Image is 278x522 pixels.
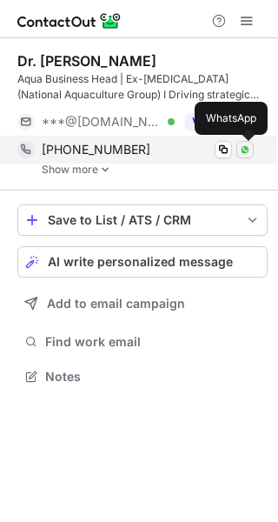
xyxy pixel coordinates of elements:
button: save-profile-one-click [17,204,268,236]
span: Notes [45,369,261,385]
span: [PHONE_NUMBER] [42,142,150,157]
span: ***@[DOMAIN_NAME] [42,114,162,130]
button: Notes [17,365,268,389]
button: Reveal Button [185,113,254,130]
button: Find work email [17,330,268,354]
span: AI write personalized message [48,255,233,269]
a: Show more [42,164,268,176]
span: Find work email [45,334,261,350]
img: Whatsapp [240,144,250,155]
div: Aqua Business Head | Ex-[MEDICAL_DATA] (National Aquaculture Group) I Driving strategic growth & ... [17,71,268,103]
div: Dr. [PERSON_NAME] [17,52,156,70]
img: - [100,164,110,176]
button: Add to email campaign [17,288,268,319]
button: AI write personalized message [17,246,268,278]
img: ContactOut v5.3.10 [17,10,122,31]
div: Save to List / ATS / CRM [48,213,237,227]
span: Add to email campaign [47,297,185,311]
